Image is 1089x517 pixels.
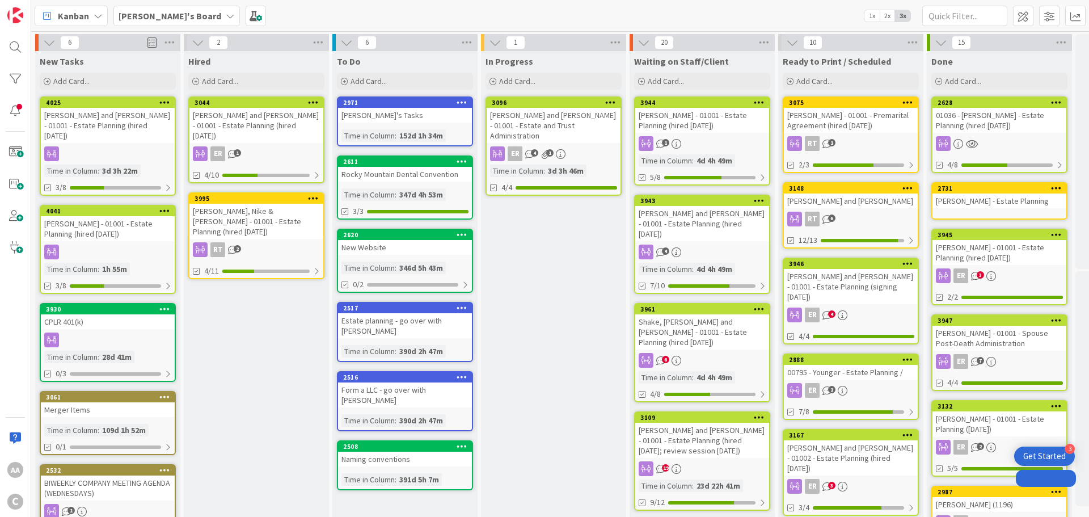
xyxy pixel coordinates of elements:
[932,230,1066,265] div: 3945[PERSON_NAME] - 01001 - Estate Planning (hired [DATE])
[864,10,880,22] span: 1x
[46,207,175,215] div: 4041
[784,194,918,208] div: [PERSON_NAME] and [PERSON_NAME]
[634,411,770,511] a: 3109[PERSON_NAME] and [PERSON_NAME] - 01001 - Estate Planning (hired [DATE]; review session [DATE...
[662,464,669,472] span: 19
[938,402,1066,410] div: 3132
[56,280,66,292] span: 3/8
[828,482,835,489] span: 3
[338,98,472,123] div: 2971[PERSON_NAME]'s Tasks
[44,424,98,436] div: Time in Column
[932,316,1066,351] div: 3947[PERSON_NAME] - 01001 - Spouse Post-Death Administration
[805,308,820,322] div: ER
[932,487,1066,497] div: 2987
[501,182,512,194] span: 4/4
[396,473,442,486] div: 391d 5h 7m
[338,157,472,167] div: 2611
[932,440,1066,455] div: ER
[634,195,770,294] a: 3943[PERSON_NAME] and [PERSON_NAME] - 01001 - Estate Planning (hired [DATE])Time in Column:4d 4h ...
[784,98,918,108] div: 3075
[938,231,1066,239] div: 3945
[635,413,769,423] div: 3109
[41,108,175,143] div: [PERSON_NAME] and [PERSON_NAME] - 01001 - Estate Planning (hired [DATE])
[189,194,323,239] div: 3995[PERSON_NAME], Nike & [PERSON_NAME] - 01001 - Estate Planning (hired [DATE])
[799,502,809,514] span: 3/4
[490,165,543,177] div: Time in Column
[343,158,472,166] div: 2611
[341,262,395,274] div: Time in Column
[67,507,75,514] span: 1
[338,442,472,466] div: 2508Naming conventions
[41,402,175,417] div: Merger Items
[202,76,238,86] span: Add Card...
[932,268,1066,283] div: ER
[56,182,66,194] span: 3/8
[7,462,23,478] div: AA
[338,383,472,407] div: Form a LLC - go over with [PERSON_NAME]
[487,146,621,161] div: ER
[938,99,1066,107] div: 2628
[932,316,1066,326] div: 3947
[338,372,472,383] div: 2516
[353,279,364,291] span: 0/2
[119,10,221,22] b: [PERSON_NAME]'s Board
[1065,444,1075,454] div: 3
[803,36,822,49] span: 10
[41,392,175,402] div: 3061
[46,393,175,401] div: 3061
[799,159,809,171] span: 2/3
[932,401,1066,411] div: 3132
[799,330,809,342] span: 4/4
[635,304,769,350] div: 3961Shake, [PERSON_NAME] and [PERSON_NAME] - 01001 - Estate Planning (hired [DATE])
[635,108,769,133] div: [PERSON_NAME] - 01001 - Estate Planning (hired [DATE])
[204,169,219,181] span: 4/10
[531,149,538,157] span: 4
[338,167,472,182] div: Rocky Mountain Dental Convention
[343,304,472,312] div: 2517
[784,212,918,226] div: RT
[396,345,446,358] div: 390d 2h 47m
[189,98,323,143] div: 3044[PERSON_NAME] and [PERSON_NAME] - 01001 - Estate Planning (hired [DATE])
[546,149,554,157] span: 1
[338,303,472,313] div: 2517
[895,10,910,22] span: 3x
[783,96,919,173] a: 3075[PERSON_NAME] - 01001 - Premarital Agreement (hired [DATE])RT2/3
[789,99,918,107] div: 3075
[931,314,1067,391] a: 3947[PERSON_NAME] - 01001 - Spouse Post-Death AdministrationER4/4
[487,108,621,143] div: [PERSON_NAME] and [PERSON_NAME] - 01001 - Estate and Trust Administration
[932,183,1066,194] div: 2731
[692,154,694,167] span: :
[799,406,809,418] span: 7/8
[341,188,395,201] div: Time in Column
[953,268,968,283] div: ER
[337,440,473,490] a: 2508Naming conventionsTime in Column:391d 5h 7m
[947,463,958,474] span: 5/5
[506,36,525,49] span: 1
[41,304,175,329] div: 3930CPLR 401(k)
[694,263,735,275] div: 4d 4h 49m
[210,146,225,161] div: ER
[486,56,533,67] span: In Progress
[338,313,472,338] div: Estate planning - go over with [PERSON_NAME]
[60,36,79,49] span: 6
[343,373,472,381] div: 2516
[931,96,1067,173] a: 262801036 - [PERSON_NAME] - Estate Planning (hired [DATE])4/8
[650,497,665,508] span: 9/12
[662,139,669,146] span: 1
[396,188,446,201] div: 347d 4h 53m
[338,442,472,452] div: 2508
[98,263,99,275] span: :
[98,424,99,436] span: :
[357,36,377,49] span: 6
[351,76,387,86] span: Add Card...
[634,56,729,67] span: Waiting on Staff/Client
[805,136,820,151] div: RT
[337,155,473,220] a: 2611Rocky Mountain Dental ConventionTime in Column:347d 4h 53m3/3
[639,480,692,492] div: Time in Column
[650,280,665,292] span: 7/10
[932,487,1066,512] div: 2987[PERSON_NAME] (1196)
[635,206,769,241] div: [PERSON_NAME] and [PERSON_NAME] - 01001 - Estate Planning (hired [DATE])
[44,165,98,177] div: Time in Column
[880,10,895,22] span: 2x
[784,430,918,476] div: 3167[PERSON_NAME] and [PERSON_NAME] - 01002 - Estate Planning (hired [DATE])
[784,355,918,380] div: 288800795 - Younger - Estate Planning /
